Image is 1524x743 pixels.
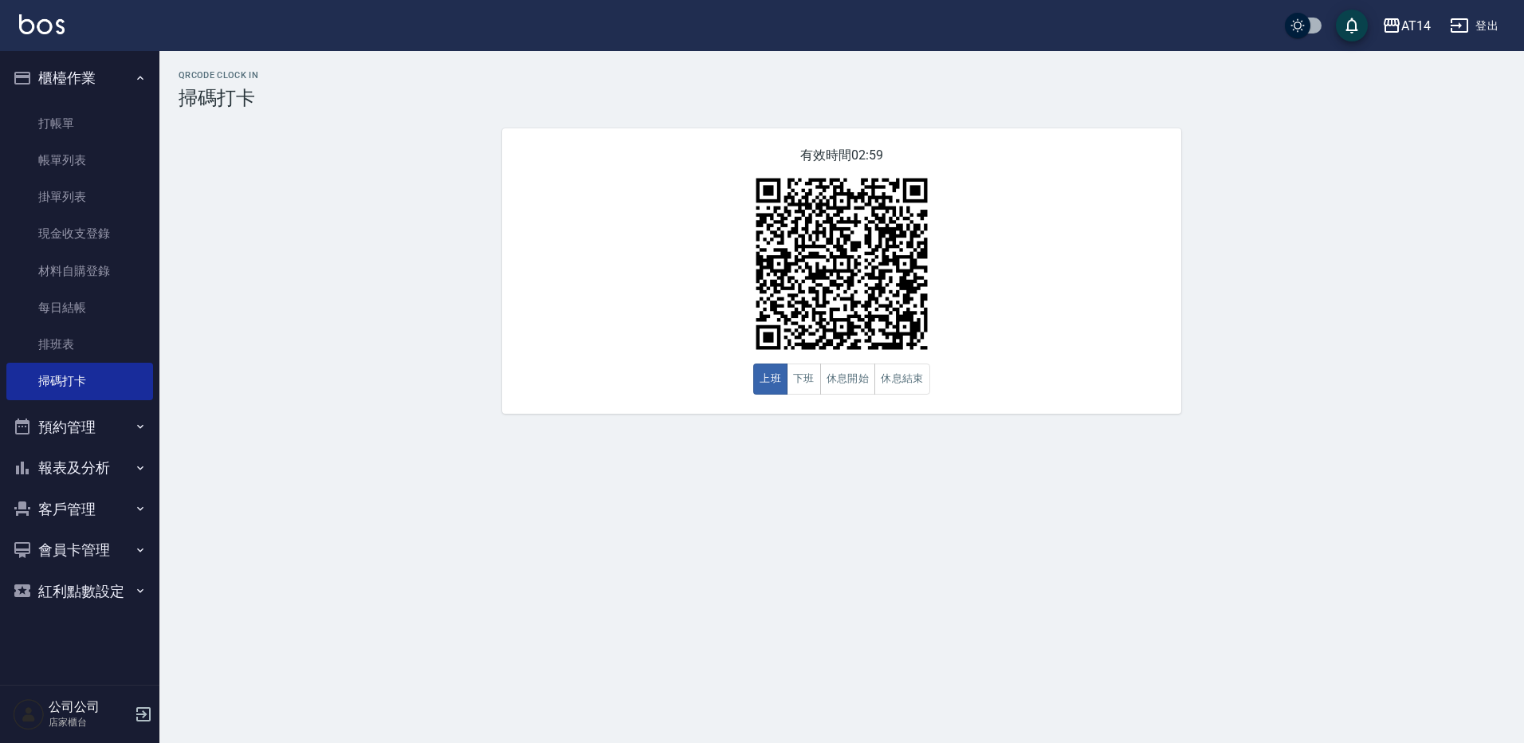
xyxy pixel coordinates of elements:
[1443,11,1505,41] button: 登出
[6,447,153,489] button: 報表及分析
[49,715,130,729] p: 店家櫃台
[49,699,130,715] h5: 公司公司
[753,364,788,395] button: 上班
[179,70,1505,81] h2: QRcode Clock In
[6,57,153,99] button: 櫃檯作業
[6,253,153,289] a: 材料自購登錄
[6,179,153,215] a: 掛單列表
[1376,10,1437,42] button: AT14
[6,407,153,448] button: 預約管理
[6,142,153,179] a: 帳單列表
[787,364,821,395] button: 下班
[179,87,1505,109] h3: 掃碼打卡
[1336,10,1368,41] button: save
[6,326,153,363] a: 排班表
[820,364,876,395] button: 休息開始
[6,363,153,399] a: 掃碼打卡
[6,105,153,142] a: 打帳單
[6,529,153,571] button: 會員卡管理
[1401,16,1431,36] div: AT14
[874,364,930,395] button: 休息結束
[502,128,1181,414] div: 有效時間 02:59
[6,571,153,612] button: 紅利點數設定
[6,489,153,530] button: 客戶管理
[19,14,65,34] img: Logo
[6,215,153,252] a: 現金收支登錄
[6,289,153,326] a: 每日結帳
[13,698,45,730] img: Person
